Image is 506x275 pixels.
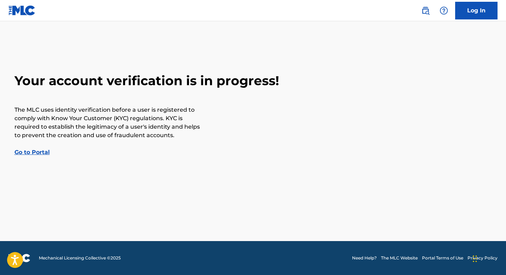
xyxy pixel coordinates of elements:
a: Public Search [418,4,433,18]
iframe: Chat Widget [471,241,506,275]
img: search [421,6,430,15]
span: Mechanical Licensing Collective © 2025 [39,255,121,261]
a: Privacy Policy [468,255,498,261]
a: The MLC Website [381,255,418,261]
a: Go to Portal [14,149,50,156]
div: Træk [473,248,477,269]
div: Help [437,4,451,18]
a: Need Help? [352,255,377,261]
h2: Your account verification is in progress! [14,73,492,89]
a: Log In [455,2,498,19]
a: Portal Terms of Use [422,255,463,261]
img: MLC Logo [8,5,36,16]
p: The MLC uses identity verification before a user is registered to comply with Know Your Customer ... [14,106,202,140]
img: logo [8,254,30,262]
div: Chat-widget [471,241,506,275]
img: help [440,6,448,15]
